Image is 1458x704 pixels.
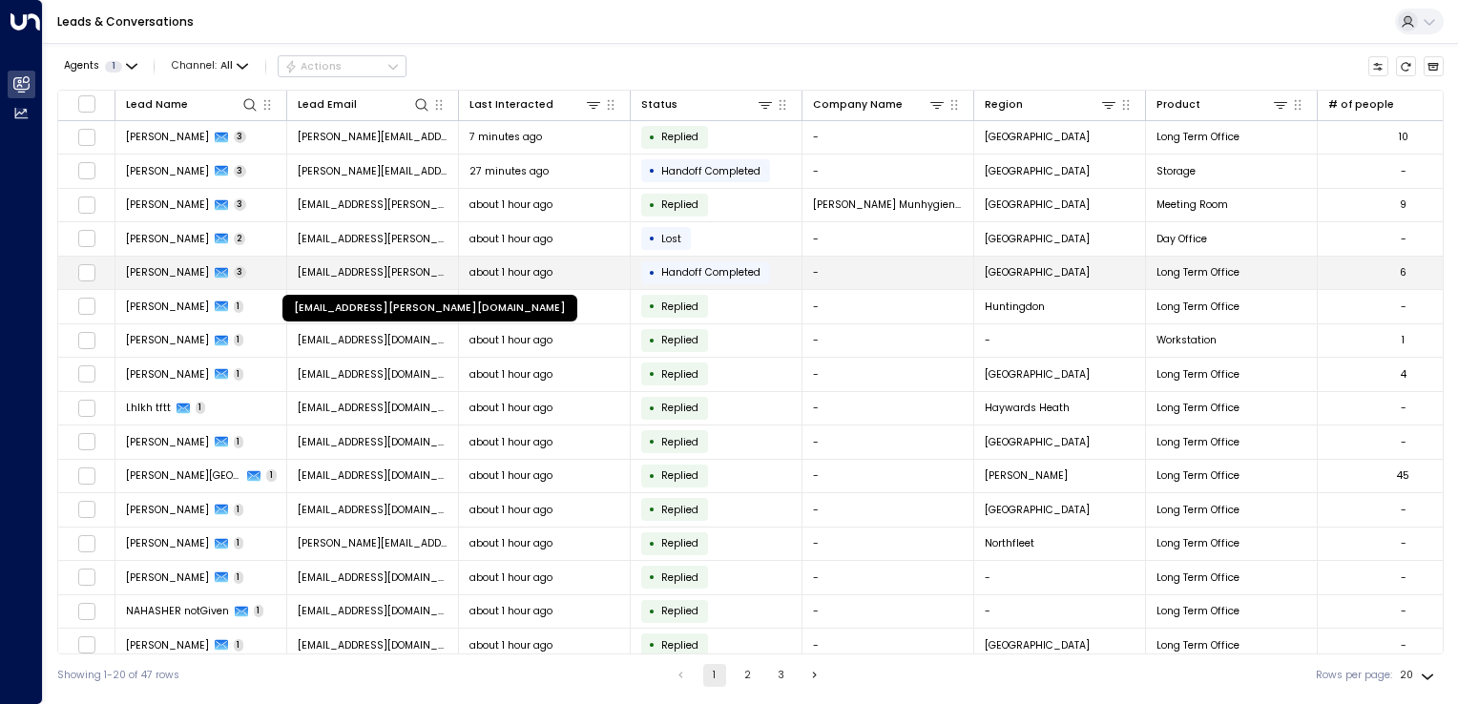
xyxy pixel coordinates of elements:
[669,664,827,687] nav: pagination navigation
[469,96,553,114] div: Last Interacted
[661,333,698,347] span: Replied
[1424,56,1445,77] button: Archived Leads
[126,232,209,246] span: Phil J Smith
[661,570,698,585] span: Replied
[1401,536,1406,550] div: -
[220,60,233,72] span: All
[1156,130,1239,144] span: Long Term Office
[661,604,698,618] span: Replied
[469,468,552,483] span: about 1 hour ago
[234,368,244,381] span: 1
[469,367,552,382] span: about 1 hour ago
[126,130,209,144] span: Susanna Holt
[298,265,448,280] span: mark.symonds@padrock.co.uk
[985,638,1090,652] span: Coventry
[813,96,903,114] div: Company Name
[661,435,698,449] span: Replied
[234,571,244,584] span: 1
[298,95,431,114] div: Lead Email
[298,435,448,449] span: info@materialgiant.co.uk
[661,130,698,144] span: Replied
[77,230,95,248] span: Toggle select row
[1156,197,1228,212] span: Meeting Room
[1156,96,1200,114] div: Product
[57,13,194,30] a: Leads & Conversations
[802,425,974,459] td: -
[1402,333,1405,347] div: 1
[1156,638,1239,652] span: Long Term Office
[1156,503,1239,517] span: Long Term Office
[298,468,448,483] span: telfordjohnsker@sbsit.com
[196,402,206,414] span: 1
[985,468,1068,483] span: Blackburn
[1401,300,1406,314] div: -
[126,638,209,652] span: Rupinder Johal
[298,96,357,114] div: Lead Email
[649,497,656,522] div: •
[661,638,698,652] span: Replied
[813,197,964,212] span: TePe Munhygienprodukter AB
[298,638,448,652] span: rupsjohal23@gmail.com
[298,130,448,144] span: susanna.holt@olisystems.com
[298,367,448,382] span: vmilchin@gmail.com
[77,331,95,349] span: Toggle select row
[649,464,656,488] div: •
[649,396,656,421] div: •
[770,664,793,687] button: Go to page 3
[661,300,698,314] span: Replied
[1401,164,1406,178] div: -
[802,155,974,188] td: -
[974,595,1146,629] td: -
[985,197,1090,212] span: London
[1397,468,1409,483] div: 45
[1401,232,1406,246] div: -
[1156,333,1217,347] span: Workstation
[985,265,1090,280] span: London
[77,128,95,146] span: Toggle select row
[1156,164,1196,178] span: Storage
[985,401,1070,415] span: Haywards Heath
[469,435,552,449] span: about 1 hour ago
[469,604,552,618] span: about 1 hour ago
[649,599,656,624] div: •
[126,197,209,212] span: Carina Ostman
[77,466,95,485] span: Toggle select row
[985,435,1090,449] span: Birmingham
[641,96,677,114] div: Status
[649,294,656,319] div: •
[649,193,656,217] div: •
[1156,95,1290,114] div: Product
[813,95,947,114] div: Company Name
[77,569,95,587] span: Toggle select row
[298,604,448,618] span: kburkea2@gmail.com
[77,399,95,417] span: Toggle select row
[469,638,552,652] span: about 1 hour ago
[1156,604,1239,618] span: Long Term Office
[126,401,171,415] span: Lhlkh tftt
[661,197,698,212] span: Replied
[77,433,95,451] span: Toggle select row
[1399,130,1408,144] div: 10
[737,664,760,687] button: Go to page 2
[126,265,209,280] span: Mark Symonds
[126,300,209,314] span: Ibukun Oke
[661,164,760,178] span: Handoff Completed
[77,534,95,552] span: Toggle select row
[649,565,656,590] div: •
[802,493,974,527] td: -
[649,158,656,183] div: •
[649,362,656,386] div: •
[802,121,974,155] td: -
[234,165,247,177] span: 3
[661,503,698,517] span: Replied
[649,226,656,251] div: •
[803,664,826,687] button: Go to next page
[649,260,656,285] div: •
[1156,570,1239,585] span: Long Term Office
[105,61,122,72] span: 1
[282,295,577,321] div: [EMAIL_ADDRESS][PERSON_NAME][DOMAIN_NAME]
[278,55,406,78] div: Button group with a nested menu
[166,56,254,76] button: Channel:All
[985,96,1023,114] div: Region
[1156,536,1239,550] span: Long Term Office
